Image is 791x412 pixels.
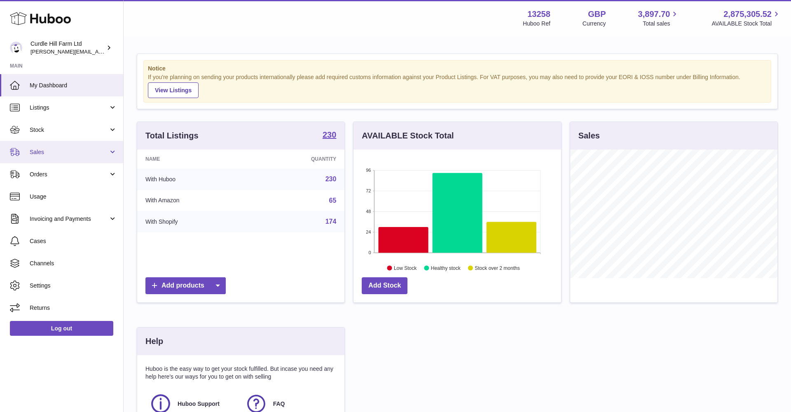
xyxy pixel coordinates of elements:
div: Currency [583,20,606,28]
span: AVAILABLE Stock Total [711,20,781,28]
h3: Help [145,336,163,347]
span: Sales [30,148,108,156]
h3: Sales [578,130,600,141]
img: miranda@diddlysquatfarmshop.com [10,42,22,54]
span: Channels [30,260,117,267]
a: Add Stock [362,277,407,294]
span: [PERSON_NAME][EMAIL_ADDRESS][DOMAIN_NAME] [30,48,165,55]
a: 2,875,305.52 AVAILABLE Stock Total [711,9,781,28]
text: 0 [369,250,371,255]
span: 3,897.70 [638,9,670,20]
span: Invoicing and Payments [30,215,108,223]
div: Huboo Ref [523,20,550,28]
text: Stock over 2 months [475,265,520,271]
text: Healthy stock [431,265,461,271]
span: 2,875,305.52 [723,9,772,20]
a: 65 [329,197,337,204]
span: Settings [30,282,117,290]
span: Huboo Support [178,400,220,408]
td: With Shopify [137,211,250,232]
a: 230 [325,176,337,183]
a: Log out [10,321,113,336]
span: Total sales [643,20,679,28]
strong: 230 [323,131,336,139]
strong: GBP [588,9,606,20]
th: Name [137,150,250,169]
a: 174 [325,218,337,225]
text: 72 [366,188,371,193]
span: Usage [30,193,117,201]
text: Low Stock [394,265,417,271]
strong: 13258 [527,9,550,20]
span: Orders [30,171,108,178]
text: 96 [366,168,371,173]
h3: Total Listings [145,130,199,141]
span: FAQ [273,400,285,408]
td: With Amazon [137,190,250,211]
span: My Dashboard [30,82,117,89]
text: 48 [366,209,371,214]
a: View Listings [148,82,199,98]
a: 3,897.70 Total sales [638,9,680,28]
span: Stock [30,126,108,134]
span: Cases [30,237,117,245]
a: 230 [323,131,336,140]
th: Quantity [250,150,344,169]
text: 24 [366,229,371,234]
a: Add products [145,277,226,294]
div: If you're planning on sending your products internationally please add required customs informati... [148,73,767,98]
span: Listings [30,104,108,112]
span: Returns [30,304,117,312]
p: Huboo is the easy way to get your stock fulfilled. But incase you need any help here's our ways f... [145,365,336,381]
h3: AVAILABLE Stock Total [362,130,454,141]
td: With Huboo [137,169,250,190]
strong: Notice [148,65,767,73]
div: Curdle Hill Farm Ltd [30,40,105,56]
